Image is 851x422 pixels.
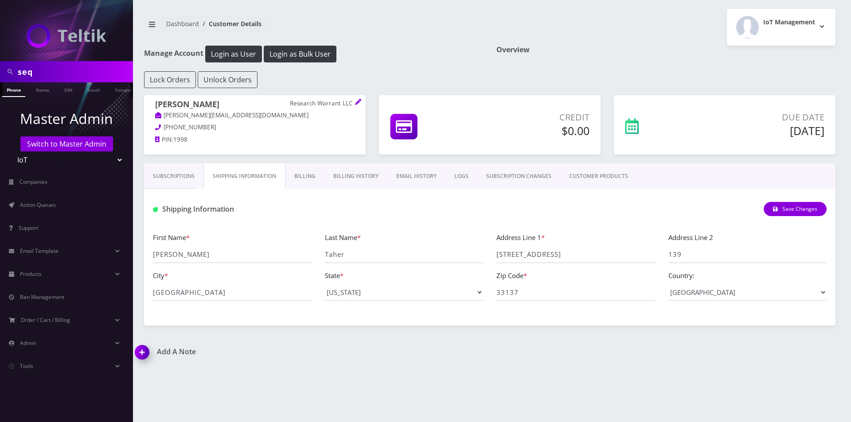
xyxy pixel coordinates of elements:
span: Support [19,224,38,232]
span: 1998 [173,136,187,143]
a: SIM [60,82,77,96]
a: CUSTOMER PRODUCTS [560,163,637,189]
a: Subscriptions [144,163,203,189]
span: Action Queues [20,201,56,209]
span: Order / Cart / Billing [21,316,70,324]
li: Customer Details [199,19,262,28]
nav: breadcrumb [144,15,483,40]
p: Due Date [696,111,824,124]
button: Login as User [205,46,262,62]
input: Address Line 2 [668,246,827,263]
label: State [325,271,344,281]
a: Phone [2,82,25,97]
button: Save Changes [764,202,827,216]
label: Country: [668,271,695,281]
a: Company [110,82,140,96]
a: [PERSON_NAME][EMAIL_ADDRESS][DOMAIN_NAME] [155,111,308,120]
span: Companies [20,178,47,186]
span: Ban Management [20,293,64,301]
h5: [DATE] [696,124,824,137]
label: Address Line 2 [668,232,713,243]
h5: $0.00 [479,124,589,137]
button: Login as Bulk User [264,46,336,62]
a: Switch to Master Admin [20,136,113,151]
img: IoT [27,24,106,48]
a: Billing [285,163,324,189]
label: City [153,271,168,281]
p: Credit [479,111,589,124]
a: Login as User [203,48,264,58]
a: Login as Bulk User [264,48,336,58]
a: EMAIL HISTORY [387,163,445,189]
a: Add A Note [135,348,483,356]
span: Tools [20,362,33,370]
a: Shipping Information [203,163,285,189]
input: Zip [496,284,655,301]
a: Dashboard [166,19,199,28]
span: [PHONE_NUMBER] [164,123,216,131]
a: Name [31,82,54,96]
input: City [153,284,312,301]
button: Unlock Orders [198,71,258,88]
p: Research Warrant LLC [290,100,355,108]
label: Address Line 1 [496,232,545,243]
a: PIN: [155,136,173,144]
label: Last Name [325,232,361,243]
a: Billing History [324,163,387,189]
h1: [PERSON_NAME] [155,100,355,111]
a: SUBSCRIPTION CHANGES [477,163,560,189]
a: LOGS [445,163,477,189]
input: Last Name [325,246,484,263]
span: Admin [20,339,36,347]
input: First Name [153,246,312,263]
span: Email Template [20,247,59,255]
h2: IoT Management [763,19,815,26]
h1: Overview [496,46,835,54]
a: Email [83,82,104,96]
input: Address Line 1 [496,246,655,263]
label: Zip Code [496,271,527,281]
input: Search in Company [18,63,131,80]
label: First Name [153,232,190,243]
button: Lock Orders [144,71,196,88]
h1: Manage Account [144,46,483,62]
h1: Shipping Information [153,205,369,213]
button: IoT Management [727,9,835,46]
span: Products [20,270,42,278]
